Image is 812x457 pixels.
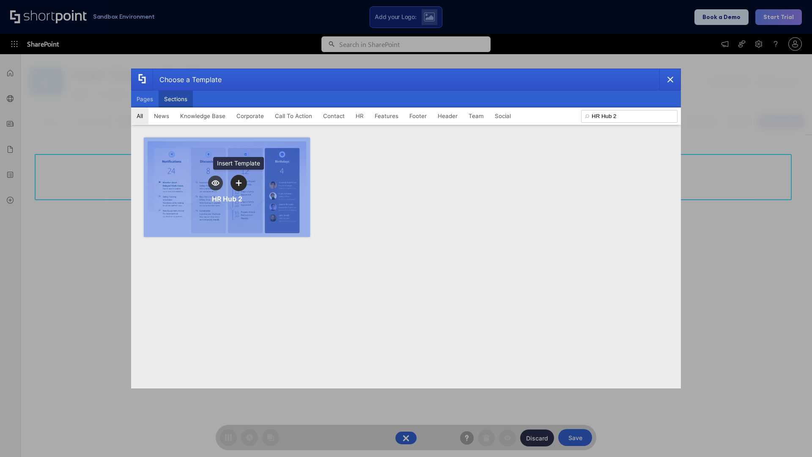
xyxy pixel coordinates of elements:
[159,91,193,107] button: Sections
[148,107,175,124] button: News
[369,107,404,124] button: Features
[318,107,350,124] button: Contact
[581,110,678,123] input: Search
[489,107,516,124] button: Social
[432,107,463,124] button: Header
[131,69,681,388] div: template selector
[131,91,159,107] button: Pages
[231,107,269,124] button: Corporate
[212,195,242,203] div: HR Hub 2
[153,69,222,90] div: Choose a Template
[131,107,148,124] button: All
[404,107,432,124] button: Footer
[350,107,369,124] button: HR
[463,107,489,124] button: Team
[269,107,318,124] button: Call To Action
[770,416,812,457] iframe: Chat Widget
[175,107,231,124] button: Knowledge Base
